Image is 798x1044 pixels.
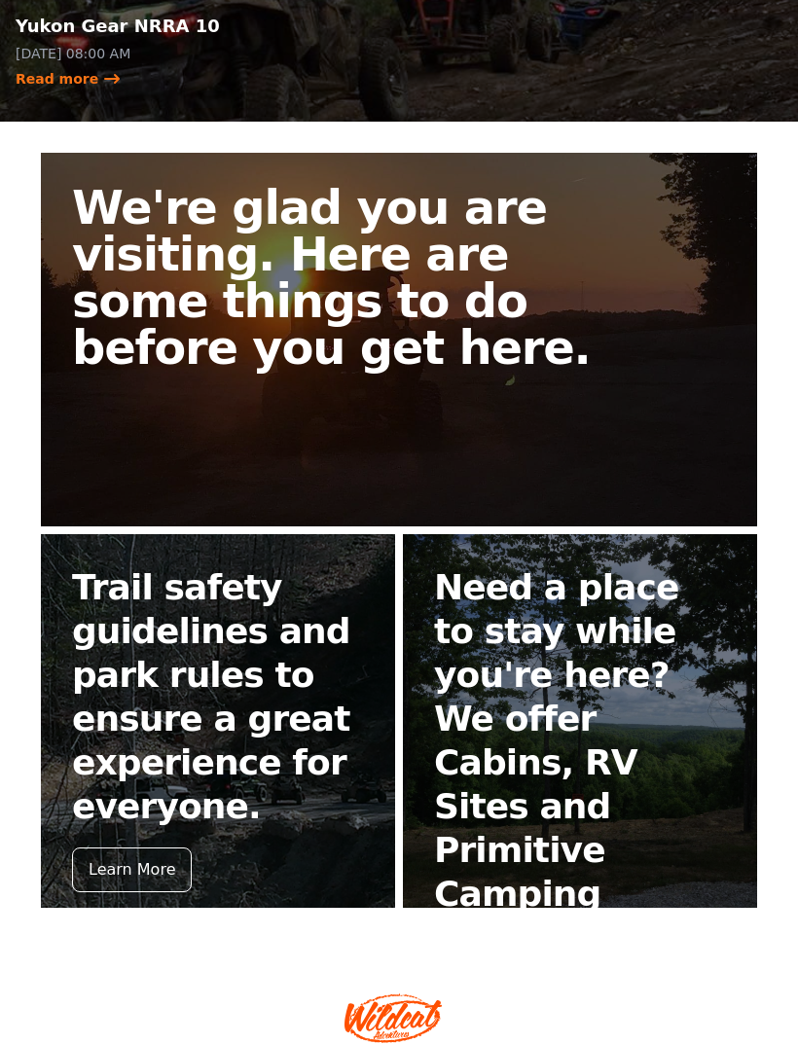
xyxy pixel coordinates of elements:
h2: We're glad you are visiting. Here are some things to do before you get here. [72,184,633,371]
h2: Yukon Gear NRRA 10 [16,13,383,40]
a: Read more [16,69,122,89]
div: Learn More [72,847,192,892]
h2: Trail safety guidelines and park rules to ensure a great experience for everyone. [72,565,364,828]
a: We're glad you are visiting. Here are some things to do before you get here. [41,153,757,526]
a: Need a place to stay while you're here? We offer Cabins, RV Sites and Primitive Camping Book Now [403,534,757,908]
a: Trail safety guidelines and park rules to ensure a great experience for everyone. Learn More [41,534,395,908]
p: [DATE] 08:00 AM [16,44,383,63]
div: Book Now [434,935,545,980]
h2: Need a place to stay while you're here? We offer Cabins, RV Sites and Primitive Camping [434,565,726,916]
